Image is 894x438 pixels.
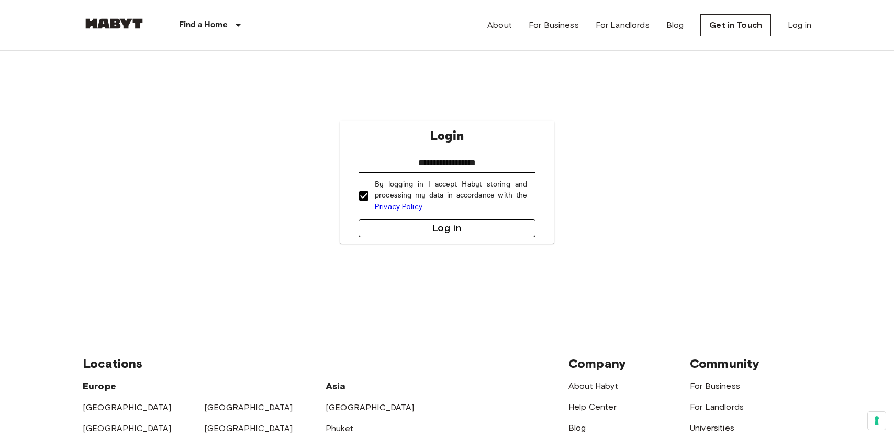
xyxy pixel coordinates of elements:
[568,402,617,412] a: Help Center
[375,179,527,213] p: By logging in I accept Habyt storing and processing my data in accordance with the
[690,423,734,433] a: Universities
[326,402,415,412] a: [GEOGRAPHIC_DATA]
[666,19,684,31] a: Blog
[568,381,618,391] a: About Habyt
[568,423,586,433] a: Blog
[700,14,771,36] a: Get in Touch
[529,19,579,31] a: For Business
[204,423,293,433] a: [GEOGRAPHIC_DATA]
[868,412,886,430] button: Your consent preferences for tracking technologies
[83,18,146,29] img: Habyt
[83,380,116,392] span: Europe
[596,19,650,31] a: For Landlords
[326,423,353,433] a: Phuket
[326,380,346,392] span: Asia
[83,423,172,433] a: [GEOGRAPHIC_DATA]
[788,19,811,31] a: Log in
[179,19,228,31] p: Find a Home
[690,402,744,412] a: For Landlords
[83,402,172,412] a: [GEOGRAPHIC_DATA]
[204,402,293,412] a: [GEOGRAPHIC_DATA]
[430,127,464,146] p: Login
[83,356,142,371] span: Locations
[487,19,512,31] a: About
[690,381,740,391] a: For Business
[568,356,626,371] span: Company
[375,202,422,211] a: Privacy Policy
[359,219,535,237] button: Log in
[690,356,759,371] span: Community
